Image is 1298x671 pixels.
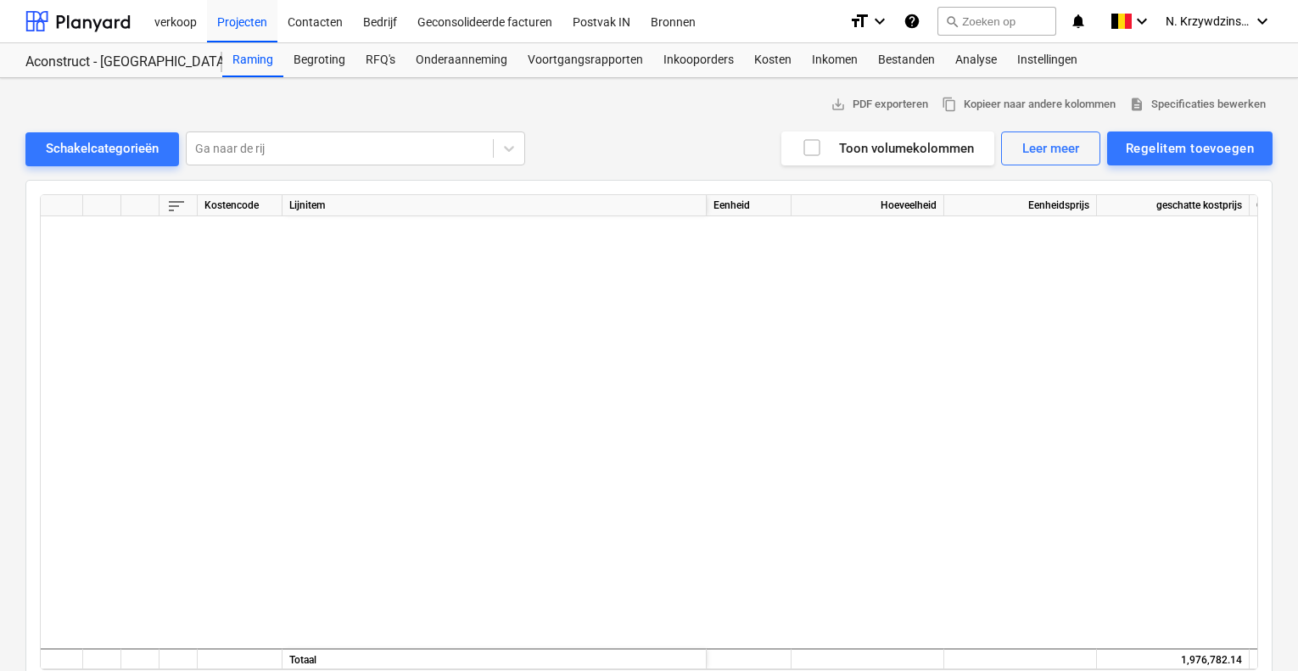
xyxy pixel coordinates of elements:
[1022,137,1079,159] div: Leer meer
[283,648,707,669] div: Totaal
[942,97,957,112] span: content_copy
[283,43,355,77] a: Begroting
[406,43,518,77] a: Onderaanneming
[46,137,159,159] div: Schakelcategorieën
[707,195,792,216] div: Eenheid
[25,132,179,166] button: Schakelcategorieën
[1213,590,1298,671] iframe: Chat Widget
[283,195,707,216] div: Lijnitem
[1007,43,1088,77] a: Instellingen
[1001,131,1100,165] button: Leer meer
[1132,11,1152,31] i: keyboard_arrow_down
[25,53,202,71] div: Aconstruct - [GEOGRAPHIC_DATA]
[1129,95,1266,115] span: Specificaties bewerken
[1097,195,1250,216] div: geschatte kostprijs
[355,43,406,77] a: RFQ's
[937,7,1056,36] button: Zoeken op
[222,43,283,77] a: Raming
[802,137,974,159] div: Toon volumekolommen
[944,195,1097,216] div: Eenheidsprijs
[831,95,928,115] span: PDF exporteren
[1070,11,1087,31] i: notifications
[942,95,1116,115] span: Kopieer naar andere kolommen
[1252,11,1273,31] i: keyboard_arrow_down
[945,43,1007,77] a: Analyse
[1166,14,1250,28] span: N. Krzywdzinska
[945,14,959,28] span: search
[518,43,653,77] a: Voortgangsrapporten
[1129,97,1144,112] span: description
[802,43,868,77] a: Inkomen
[868,43,945,77] a: Bestanden
[1107,131,1273,165] button: Regelitem toevoegen
[653,43,744,77] a: Inkooporders
[1213,590,1298,671] div: Chatwidget
[904,11,920,31] i: Kennis basis
[935,92,1122,118] button: Kopieer naar andere kolommen
[1126,137,1254,159] div: Regelitem toevoegen
[1104,650,1242,671] div: 1,976,782.14
[792,195,944,216] div: Hoeveelheid
[166,195,187,215] span: sort
[1122,92,1273,118] button: Specificaties bewerken
[824,92,935,118] button: PDF exporteren
[198,195,283,216] div: Kostencode
[849,11,870,31] i: format_size
[744,43,802,77] a: Kosten
[781,131,994,165] button: Toon volumekolommen
[831,97,846,112] span: save_alt
[870,11,890,31] i: keyboard_arrow_down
